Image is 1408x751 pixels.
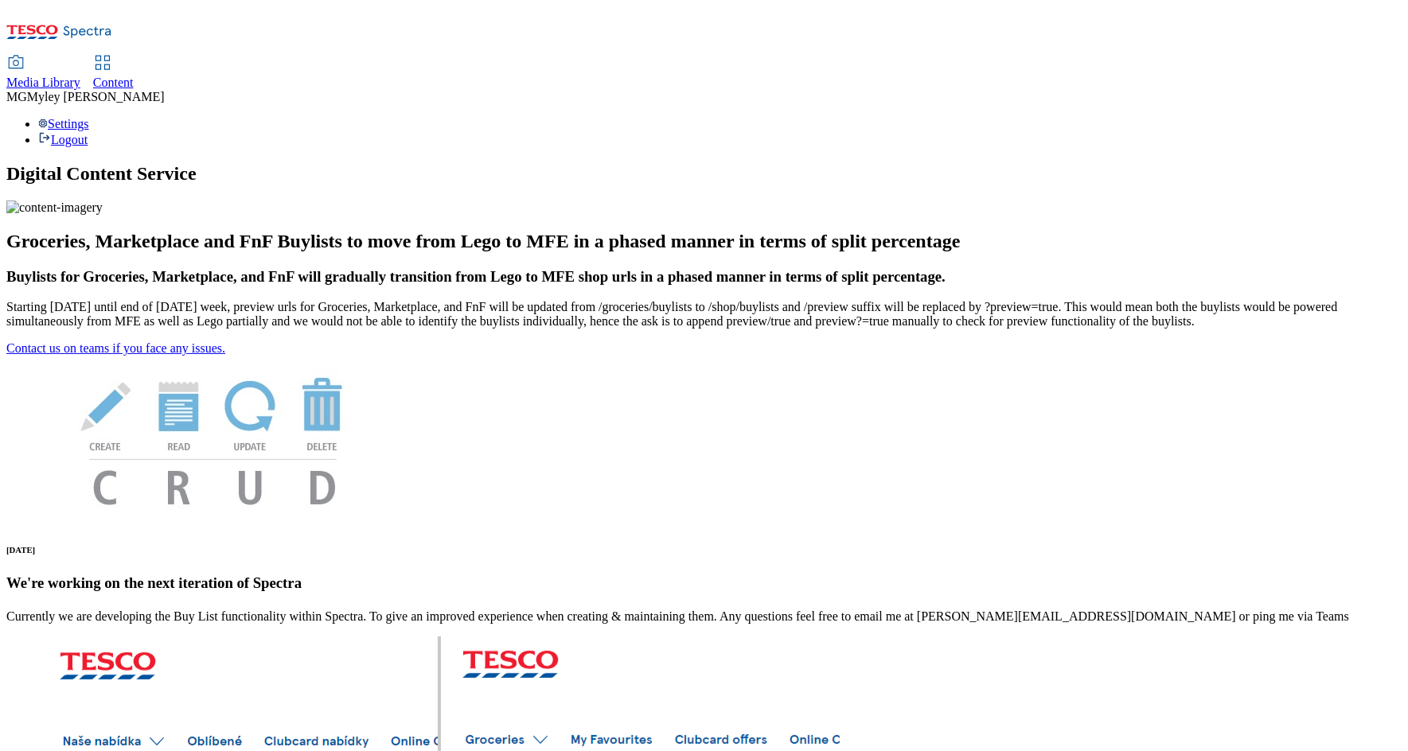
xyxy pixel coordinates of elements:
[6,90,27,103] span: MG
[93,56,134,90] a: Content
[6,268,1402,286] h3: Buylists for Groceries, Marketplace, and FnF will gradually transition from Lego to MFE shop urls...
[6,200,103,215] img: content-imagery
[6,56,80,90] a: Media Library
[93,76,134,89] span: Content
[6,163,1402,185] h1: Digital Content Service
[6,300,1402,329] p: Starting [DATE] until end of [DATE] week, preview urls for Groceries, Marketplace, and FnF will b...
[6,356,420,522] img: News Image
[38,117,89,130] a: Settings
[6,545,1402,554] h6: [DATE]
[27,90,165,103] span: Myley [PERSON_NAME]
[6,76,80,89] span: Media Library
[6,609,1402,624] p: Currently we are developing the Buy List functionality within Spectra. To give an improved experi...
[6,574,1402,592] h3: We're working on the next iteration of Spectra
[6,341,225,355] a: Contact us on teams if you face any issues.
[38,133,88,146] a: Logout
[6,231,1402,252] h2: Groceries, Marketplace and FnF Buylists to move from Lego to MFE in a phased manner in terms of s...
